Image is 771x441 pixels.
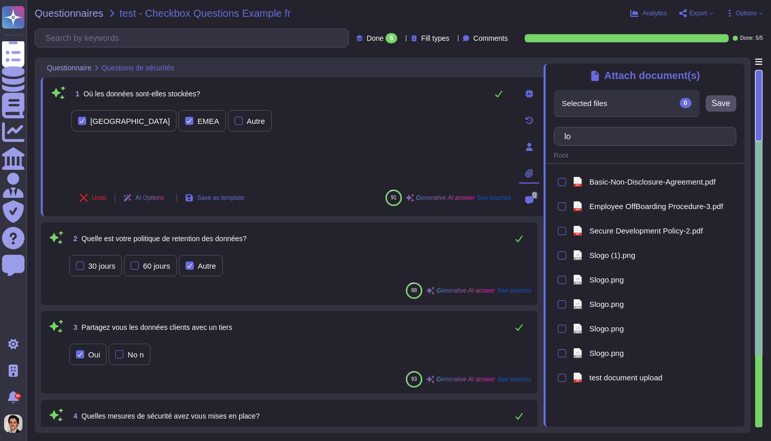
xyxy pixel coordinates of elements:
[554,152,569,159] span: Root
[84,90,200,98] span: Où les données sont-elles stockées?
[82,412,260,420] span: Quelles mesures de sécurité avez vous mises en place?
[497,376,531,382] span: See sources
[562,99,607,107] span: Selected files
[473,35,508,42] span: Comments
[4,414,22,433] img: user
[497,288,531,294] span: See sources
[412,376,417,382] span: 93
[736,10,757,16] span: Options
[90,117,170,125] div: [GEOGRAPHIC_DATA]
[15,393,21,399] div: 9+
[689,10,707,16] span: Export
[740,36,754,41] span: Done:
[412,288,417,293] span: 88
[532,192,537,199] span: 0
[120,8,291,18] span: test - Checkbox Questions Example fr
[127,351,144,358] div: No n
[559,127,726,145] input: Search by keywords
[589,227,703,235] span: Secure Development Policy-2.pdf
[69,324,78,331] span: 3
[71,90,80,97] span: 1
[143,262,170,270] div: 60 jours
[88,262,115,270] div: 30 jours
[82,323,233,331] span: Partagez vous les données clients avec un tiers
[197,117,219,125] div: EMEA
[642,10,667,16] span: Analytics
[589,349,624,357] span: Slogo.png
[589,300,624,308] span: Slogo.png
[680,98,691,108] div: 0
[589,374,662,381] span: test document upload
[35,8,104,18] span: Questionnaires
[367,35,383,42] span: Done
[589,276,624,283] span: Slogo.png
[247,117,265,125] div: Autre
[69,412,78,420] span: 4
[756,36,763,41] span: 5 / 5
[589,325,624,332] span: Slogo.png
[706,95,736,112] button: Save
[589,251,635,259] span: Slogo (1).png
[436,288,495,294] span: Generative AI answer
[88,351,100,358] div: Oui
[421,35,449,42] span: Fill types
[2,412,30,435] button: user
[630,9,667,17] button: Analytics
[589,202,723,210] span: Employee OffBoarding Procedure-3.pdf
[82,235,247,243] span: Quelle est votre politique de retention des données?
[69,235,78,242] span: 2
[197,195,245,201] span: Save as template
[436,376,495,382] span: Generative AI answer
[92,195,107,201] span: Undo
[40,29,348,47] input: Search by keywords
[416,195,475,201] span: Generative AI answer
[477,195,511,201] span: See sources
[136,195,164,201] span: AI Options
[71,188,115,208] button: Undo
[589,178,716,186] span: Basic-Non-Disclosure-Agreement.pdf
[198,262,216,270] div: Autre
[712,99,730,108] span: Save
[604,70,700,82] span: Attach document(s)
[385,33,397,43] div: 5
[177,188,253,208] button: Save as template
[391,195,397,200] span: 91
